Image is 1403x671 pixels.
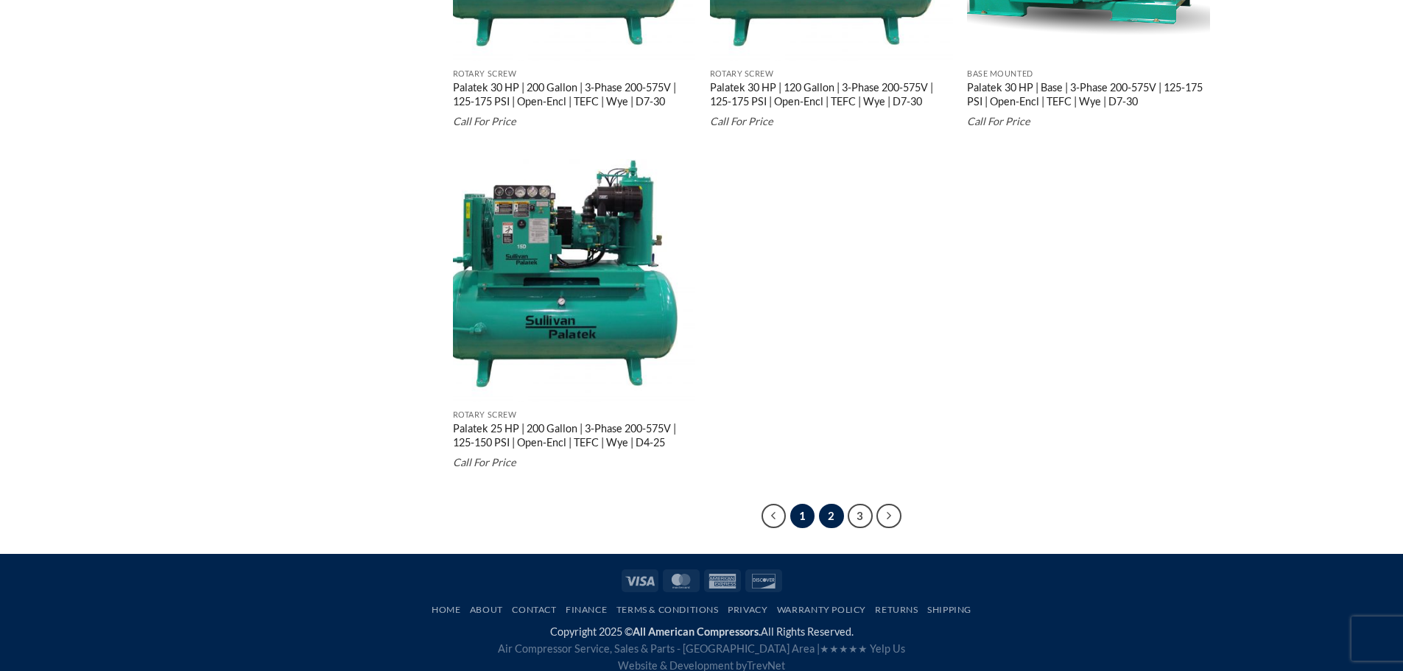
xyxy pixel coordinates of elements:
strong: All American Compressors. [633,625,761,638]
em: Call For Price [453,456,516,468]
p: Base Mounted [967,69,1210,79]
p: Rotary Screw [710,69,953,79]
em: Call For Price [967,115,1030,127]
a: 3 [848,504,873,529]
a: Palatek 30 HP | 120 Gallon | 3-Phase 200-575V | 125-175 PSI | Open-Encl | TEFC | Wye | D7-30 [710,81,953,110]
a: About [470,605,503,616]
nav: Product Pagination [453,504,1210,529]
a: 1 [790,504,815,529]
a: Returns [875,605,918,616]
a: Finance [566,605,607,616]
em: Call For Price [453,115,516,127]
img: Palatek 25 HP | 200 Gallon | 3-Phase 200-575V | 125-150 PSI | Open-Encl | TEFC | Wye | D4-25 [453,159,696,402]
a: Terms & Conditions [616,605,719,616]
p: Rotary Screw [453,410,696,420]
a: Shipping [927,605,971,616]
a: Next [876,504,901,529]
em: Call For Price [710,115,773,127]
a: Home [432,605,460,616]
a: Palatek 30 HP | 200 Gallon | 3-Phase 200-575V | 125-175 PSI | Open-Encl | TEFC | Wye | D7-30 [453,81,696,110]
span: 2 [819,504,844,529]
a: Contact [512,605,556,616]
p: Rotary Screw [453,69,696,79]
a: Privacy [728,605,767,616]
div: Payment icons [619,567,784,592]
a: Warranty Policy [777,605,866,616]
a: Palatek 30 HP | Base | 3-Phase 200-575V | 125-175 PSI | Open-Encl | TEFC | Wye | D7-30 [967,81,1210,110]
a: Palatek 25 HP | 200 Gallon | 3-Phase 200-575V | 125-150 PSI | Open-Encl | TEFC | Wye | D4-25 [453,422,696,452]
a: ★★★★★ Yelp Us [820,643,905,656]
a: Previous [762,504,787,529]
